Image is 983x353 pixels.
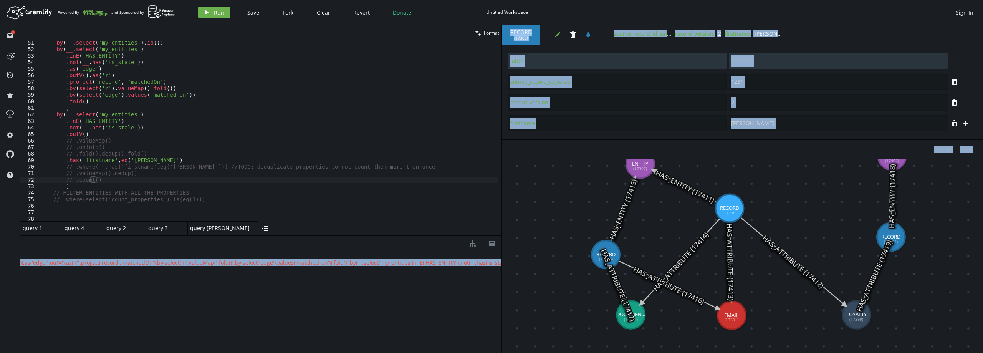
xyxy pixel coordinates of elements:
[514,36,528,41] span: ( 17388 )
[755,30,798,37] span: [PERSON_NAME]
[960,146,971,153] span: Save
[956,9,973,16] span: Sign In
[247,9,259,16] span: Save
[348,7,376,18] button: Revert
[510,29,532,36] span: RECORD
[616,311,645,318] tspan: DOCUMEN...
[718,30,721,37] span: 2
[283,9,293,16] span: Fork
[387,7,417,18] button: Donate
[353,9,370,16] span: Revert
[65,225,95,232] span: query 4
[729,94,948,111] input: Property Value
[508,74,727,90] input: Property Name
[930,144,955,155] button: Cancel
[20,72,39,79] div: 56
[20,66,39,72] div: 55
[242,7,265,18] button: Save
[508,115,727,131] input: Property Name
[20,111,39,118] div: 62
[675,30,715,37] label: record_version :
[20,183,39,190] div: 73
[729,53,948,69] input: Property Value
[317,9,330,16] span: Clear
[20,131,39,138] div: 65
[20,59,39,66] div: 54
[849,317,863,322] tspan: (17399)
[20,79,39,85] div: 57
[20,151,39,157] div: 68
[934,146,952,153] span: Cancel
[885,158,899,163] tspan: (17402)
[725,30,751,37] label: firstname :
[20,98,39,105] div: 60
[846,311,867,318] tspan: LOYALTY
[20,46,39,53] div: 52
[20,85,39,92] div: 58
[311,7,336,18] button: Clear
[20,203,39,209] div: 76
[881,233,900,240] tspan: RECORD
[198,7,230,18] button: Run
[508,94,727,111] input: Property Name
[952,7,977,18] button: Sign In
[20,124,39,131] div: 64
[725,223,736,300] text: HAS_ATTRIBUTE (17413)
[632,160,649,167] tspan: ENTITY
[20,40,39,46] div: 51
[20,190,39,196] div: 74
[720,204,739,211] tspan: RECORD
[214,9,224,16] span: Run
[20,177,39,183] div: 72
[393,9,411,16] span: Donate
[58,6,108,19] div: Powered By
[725,317,738,323] tspan: (17391)
[486,9,528,15] div: Untitled Workspace
[276,7,300,18] button: Fork
[723,210,736,215] tspan: (17388)
[20,144,39,151] div: 67
[20,157,39,164] div: 69
[956,144,975,155] button: Save
[729,115,948,131] input: Property Value
[884,239,898,244] tspan: (17404)
[729,74,948,90] input: Property Value
[20,92,39,98] div: 59
[20,118,39,124] div: 63
[633,166,647,171] tspan: (17397)
[484,30,499,36] span: Format
[614,30,675,37] label: source_record_id_value :
[190,225,250,232] span: query [PERSON_NAME]
[20,170,39,177] div: 71
[599,256,613,262] tspan: (17394)
[473,25,501,41] button: Format
[624,317,638,322] tspan: (17407)
[20,209,39,216] div: 77
[20,105,39,111] div: 61
[508,53,727,69] input: Property Name
[23,225,53,232] span: query 1
[148,5,175,18] img: AWS Neptune
[596,251,616,258] tspan: RECORD
[20,216,39,222] div: 78
[20,138,39,144] div: 66
[111,5,175,20] div: and Sponsored by
[148,225,179,232] span: query 3
[106,225,137,232] span: query 2
[20,196,39,203] div: 75
[886,164,897,229] text: HAS_ENTITY (17418)
[20,53,39,59] div: 53
[724,312,739,318] tspan: EMAIL
[20,164,39,170] div: 70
